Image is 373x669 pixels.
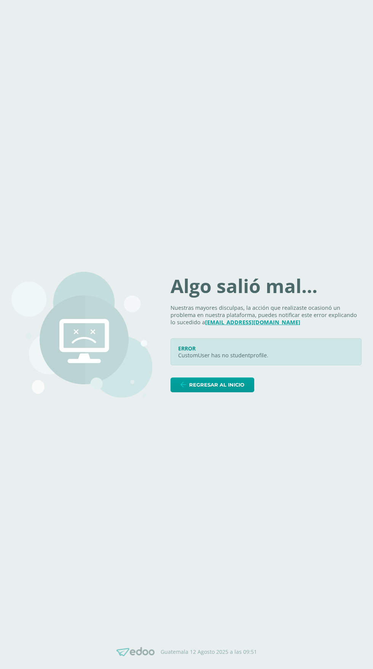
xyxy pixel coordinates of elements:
[171,377,254,392] a: Regresar al inicio
[171,277,362,296] h1: Algo salió mal...
[171,304,362,326] p: Nuestras mayores disculpas, la acción que realizaste ocasionó un problema en nuestra plataforma, ...
[116,647,155,656] img: Edoo
[11,272,152,398] img: 500.png
[178,352,354,359] p: CustomUser has no studentprofile.
[161,648,257,655] p: Guatemala 12 Agosto 2025 a las 09:51
[178,345,196,352] span: ERROR
[205,319,300,326] a: [EMAIL_ADDRESS][DOMAIN_NAME]
[189,378,244,392] span: Regresar al inicio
